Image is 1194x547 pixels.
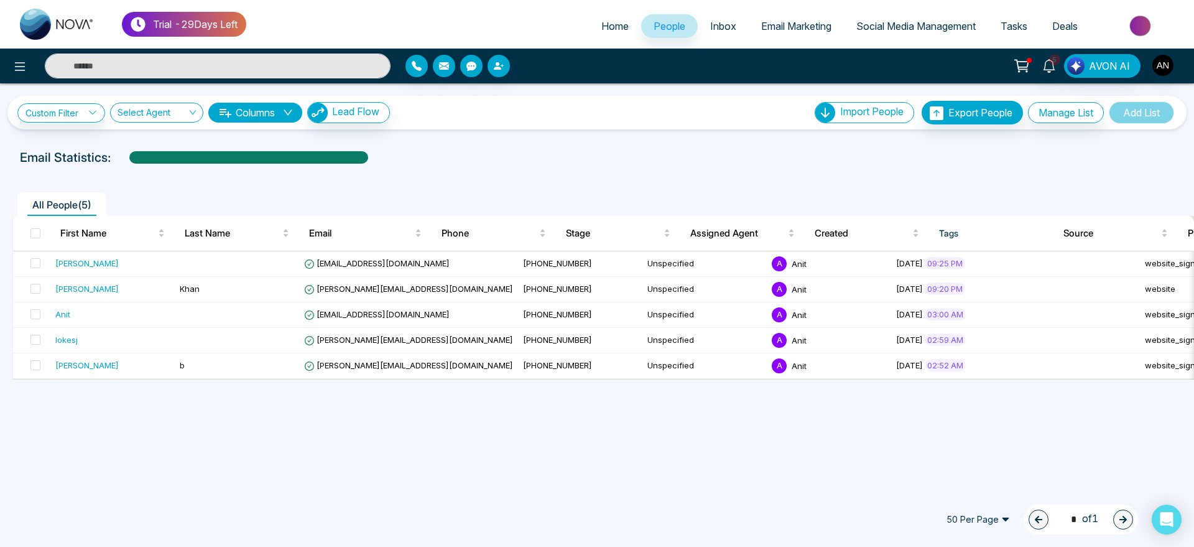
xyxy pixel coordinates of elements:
[60,226,155,241] span: First Name
[523,284,592,294] span: [PHONE_NUMBER]
[299,216,432,251] th: Email
[772,256,787,271] span: A
[948,106,1012,119] span: Export People
[1063,511,1098,528] span: of 1
[925,257,965,269] span: 09:25 PM
[523,335,592,345] span: [PHONE_NUMBER]
[749,14,844,38] a: Email Marketing
[283,108,293,118] span: down
[185,226,280,241] span: Last Name
[523,360,592,370] span: [PHONE_NUMBER]
[180,284,200,294] span: Khan
[840,105,904,118] span: Import People
[642,277,767,302] td: Unspecified
[1040,14,1090,38] a: Deals
[601,20,629,32] span: Home
[1152,505,1182,535] div: Open Intercom Messenger
[792,258,807,268] span: Anit
[792,360,807,370] span: Anit
[304,284,513,294] span: [PERSON_NAME][EMAIL_ADDRESS][DOMAIN_NAME]
[761,20,831,32] span: Email Marketing
[896,360,923,370] span: [DATE]
[523,309,592,319] span: [PHONE_NUMBER]
[432,216,556,251] th: Phone
[1028,102,1104,123] button: Manage List
[1064,54,1141,78] button: AVON AI
[308,103,328,123] img: Lead Flow
[1067,57,1085,75] img: Lead Flow
[642,302,767,328] td: Unspecified
[55,308,70,320] div: Anit
[304,335,513,345] span: [PERSON_NAME][EMAIL_ADDRESS][DOMAIN_NAME]
[1063,226,1159,241] span: Source
[556,216,680,251] th: Stage
[17,103,105,123] a: Custom Filter
[929,216,1053,251] th: Tags
[925,283,965,295] span: 09:20 PM
[815,226,910,241] span: Created
[589,14,641,38] a: Home
[1052,20,1078,32] span: Deals
[642,328,767,353] td: Unspecified
[304,309,450,319] span: [EMAIL_ADDRESS][DOMAIN_NAME]
[896,335,923,345] span: [DATE]
[304,258,450,268] span: [EMAIL_ADDRESS][DOMAIN_NAME]
[698,14,749,38] a: Inbox
[27,199,96,211] span: All People ( 5 )
[792,335,807,345] span: Anit
[805,216,929,251] th: Created
[772,358,787,373] span: A
[642,353,767,379] td: Unspecified
[1089,58,1130,73] span: AVON AI
[642,251,767,277] td: Unspecified
[175,216,299,251] th: Last Name
[938,510,1019,530] span: 50 Per Page
[792,309,807,319] span: Anit
[55,359,119,372] div: [PERSON_NAME]
[55,334,78,346] div: lokesj
[153,17,238,32] p: Trial - 29 Days Left
[792,284,807,294] span: Anit
[309,226,412,241] span: Email
[1049,54,1060,65] span: 5
[20,9,95,40] img: Nova CRM Logo
[896,284,923,294] span: [DATE]
[1053,216,1178,251] th: Source
[1096,12,1187,40] img: Market-place.gif
[302,102,390,123] a: Lead FlowLead Flow
[307,102,390,123] button: Lead Flow
[20,148,111,167] p: Email Statistics:
[710,20,736,32] span: Inbox
[680,216,805,251] th: Assigned Agent
[654,20,685,32] span: People
[896,309,923,319] span: [DATE]
[1001,20,1027,32] span: Tasks
[180,360,185,370] span: b
[925,308,966,320] span: 03:00 AM
[50,216,175,251] th: First Name
[896,258,923,268] span: [DATE]
[772,333,787,348] span: A
[925,359,966,372] span: 02:52 AM
[988,14,1040,38] a: Tasks
[690,226,785,241] span: Assigned Agent
[523,258,592,268] span: [PHONE_NUMBER]
[55,257,119,269] div: [PERSON_NAME]
[772,282,787,297] span: A
[442,226,537,241] span: Phone
[922,101,1023,124] button: Export People
[304,360,513,370] span: [PERSON_NAME][EMAIL_ADDRESS][DOMAIN_NAME]
[856,20,976,32] span: Social Media Management
[844,14,988,38] a: Social Media Management
[1152,55,1173,76] img: User Avatar
[1034,54,1064,76] a: 5
[641,14,698,38] a: People
[332,105,379,118] span: Lead Flow
[55,283,119,295] div: [PERSON_NAME]
[772,307,787,322] span: A
[925,334,966,346] span: 02:59 AM
[208,103,302,123] button: Columnsdown
[566,226,661,241] span: Stage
